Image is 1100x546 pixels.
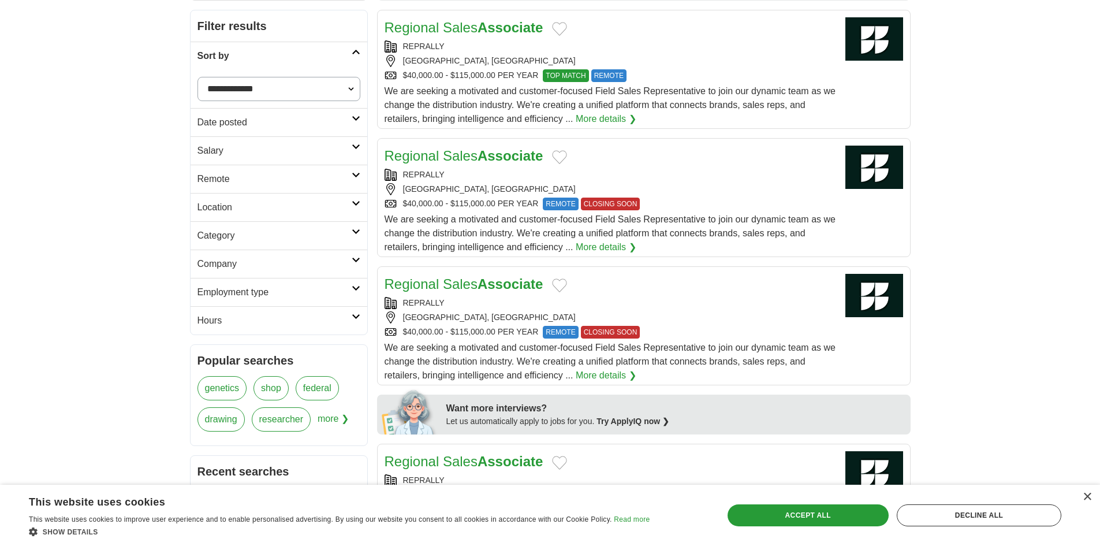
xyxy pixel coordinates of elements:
div: REPRALLY [385,474,836,486]
h2: Popular searches [197,352,360,369]
div: Close [1083,493,1091,502]
div: $40,000.00 - $115,000.00 PER YEAR [385,198,836,210]
h2: Filter results [191,10,367,42]
a: Hours [191,306,367,335]
a: Regional SalesAssociate [385,148,543,164]
strong: Associate [478,454,543,469]
span: We are seeking a motivated and customer-focused Field Sales Representative to join our dynamic te... [385,214,836,252]
div: REPRALLY [385,297,836,309]
h2: Hours [197,314,352,328]
button: Add to favorite jobs [552,278,567,292]
h2: Date posted [197,116,352,129]
span: REMOTE [543,198,578,210]
span: Show details [43,528,98,536]
a: genetics [197,376,247,400]
a: researcher [252,407,311,432]
a: shop [253,376,289,400]
img: Company logo [845,146,903,189]
strong: Associate [478,148,543,164]
a: Remote [191,165,367,193]
div: This website uses cookies [29,492,621,509]
h2: Location [197,200,352,214]
img: apply-iq-scientist.png [382,388,438,434]
div: [GEOGRAPHIC_DATA], [GEOGRAPHIC_DATA] [385,55,836,67]
a: Salary [191,136,367,165]
a: Category [191,221,367,250]
a: Employment type [191,278,367,306]
img: Company logo [845,17,903,61]
a: drawing [197,407,245,432]
a: Sort by [191,42,367,70]
h2: Employment type [197,285,352,299]
div: [GEOGRAPHIC_DATA], [GEOGRAPHIC_DATA] [385,183,836,195]
div: REPRALLY [385,169,836,181]
a: Read more, opens a new window [614,515,650,523]
a: Try ApplyIQ now ❯ [596,417,669,426]
a: More details ❯ [576,369,636,382]
span: more ❯ [318,407,349,439]
h2: Company [197,257,352,271]
h2: Remote [197,172,352,186]
a: Location [191,193,367,221]
a: Regional SalesAssociate [385,276,543,292]
div: REPRALLY [385,40,836,53]
div: Accept all [728,504,889,526]
div: Want more interviews? [446,402,904,415]
button: Add to favorite jobs [552,456,567,470]
strong: Associate [478,20,543,35]
span: CLOSING SOON [581,198,640,210]
span: CLOSING SOON [581,326,640,339]
span: We are seeking a motivated and customer-focused Field Sales Representative to join our dynamic te... [385,86,836,124]
div: [GEOGRAPHIC_DATA], [GEOGRAPHIC_DATA] [385,311,836,324]
a: Date posted [191,108,367,136]
a: federal [296,376,339,400]
h2: Category [197,229,352,243]
span: We are seeking a motivated and customer-focused Field Sales Representative to join our dynamic te... [385,343,836,380]
strong: Associate [478,276,543,292]
span: REMOTE [543,326,578,339]
span: This website uses cookies to improve user experience and to enable personalised advertising. By u... [29,515,612,523]
h2: Recent searches [197,463,360,480]
a: More details ❯ [576,240,636,254]
div: Let us automatically apply to jobs for you. [446,415,904,428]
a: Regional SalesAssociate [385,454,543,469]
h2: Sort by [197,49,352,63]
div: Show details [29,526,650,537]
a: More details ❯ [576,112,636,126]
span: TOP MATCH [543,69,588,82]
h2: Salary [197,144,352,158]
span: REMOTE [591,69,627,82]
div: $40,000.00 - $115,000.00 PER YEAR [385,69,836,82]
button: Add to favorite jobs [552,150,567,164]
button: Add to favorite jobs [552,22,567,36]
a: Company [191,250,367,278]
div: $40,000.00 - $115,000.00 PER YEAR [385,326,836,339]
a: Regional SalesAssociate [385,20,543,35]
div: Decline all [897,504,1061,526]
img: Company logo [845,274,903,317]
img: Company logo [845,451,903,495]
